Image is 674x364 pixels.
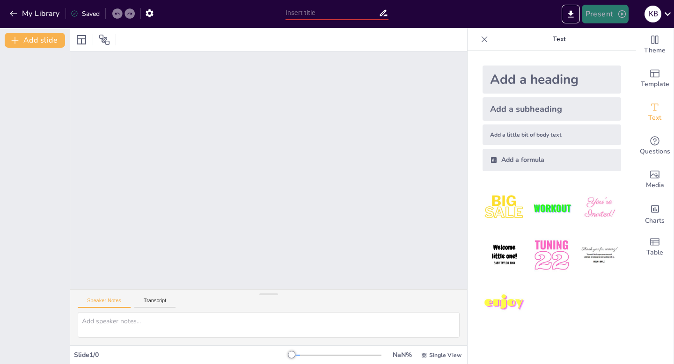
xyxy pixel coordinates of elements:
[578,186,621,230] img: 3.jpeg
[646,180,664,190] span: Media
[391,350,413,359] div: NaN %
[645,216,665,226] span: Charts
[99,34,110,45] span: Position
[645,6,661,22] div: K B
[636,62,674,95] div: Add ready made slides
[640,146,670,157] span: Questions
[636,95,674,129] div: Add text boxes
[5,33,65,48] button: Add slide
[641,79,669,89] span: Template
[483,233,526,277] img: 4.jpeg
[636,163,674,197] div: Add images, graphics, shapes or video
[483,97,621,121] div: Add a subheading
[530,186,573,230] img: 2.jpeg
[644,45,666,56] span: Theme
[582,5,629,23] button: Present
[7,6,64,21] button: My Library
[636,230,674,264] div: Add a table
[648,113,661,123] span: Text
[492,28,627,51] p: Text
[429,351,462,359] span: Single View
[636,129,674,163] div: Get real-time input from your audience
[134,298,176,308] button: Transcript
[483,66,621,94] div: Add a heading
[562,5,580,23] button: Export to PowerPoint
[645,5,661,23] button: K B
[578,233,621,277] img: 6.jpeg
[286,6,379,20] input: Insert title
[636,197,674,230] div: Add charts and graphs
[483,186,526,230] img: 1.jpeg
[483,281,526,325] img: 7.jpeg
[483,149,621,171] div: Add a formula
[78,298,131,308] button: Speaker Notes
[71,9,100,18] div: Saved
[646,248,663,258] span: Table
[74,350,292,359] div: Slide 1 / 0
[483,124,621,145] div: Add a little bit of body text
[636,28,674,62] div: Change the overall theme
[530,233,573,277] img: 5.jpeg
[74,32,89,47] div: Layout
